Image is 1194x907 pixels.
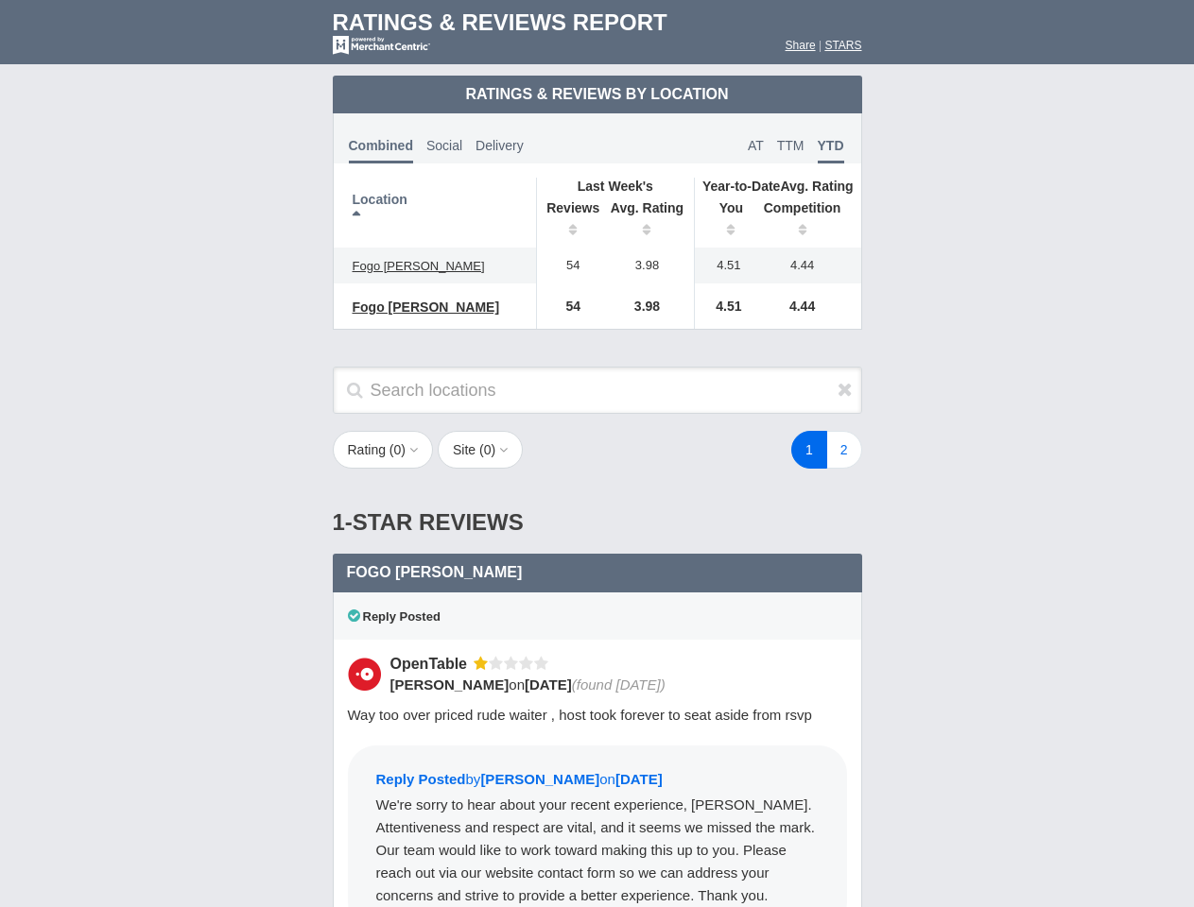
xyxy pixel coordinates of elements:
[695,248,753,283] td: 4.51
[333,491,862,554] div: 1-Star Reviews
[600,248,695,283] td: 3.98
[824,39,861,52] a: STARS
[376,771,466,787] span: Reply Posted
[333,431,434,469] button: Rating (0)
[702,179,780,194] span: Year-to-Date
[343,255,494,278] a: Fogo [PERSON_NAME]
[476,138,524,153] span: Delivery
[600,283,695,329] td: 3.98
[791,431,827,469] a: 1
[394,442,402,457] span: 0
[819,39,822,52] span: |
[376,794,819,907] div: We're sorry to hear about your recent experience, [PERSON_NAME]. Attentiveness and respect are vi...
[600,195,695,248] th: Avg. Rating: activate to sort column ascending
[484,442,492,457] span: 0
[348,609,441,624] span: Reply Posted
[572,676,666,693] span: (found [DATE])
[348,658,381,691] img: OpenTable
[748,138,764,153] span: AT
[348,707,812,723] span: Way too over priced rude waiter , host took forever to seat aside from rsvp
[390,675,835,694] div: on
[426,138,462,153] span: Social
[753,283,861,329] td: 4.44
[343,296,510,318] a: Fogo [PERSON_NAME]
[525,676,572,693] span: [DATE]
[777,138,805,153] span: TTM
[695,283,753,329] td: 4.51
[536,248,600,283] td: 54
[333,76,862,113] td: Ratings & Reviews by Location
[438,431,523,469] button: Site (0)
[818,138,844,163] span: YTD
[786,39,816,52] a: Share
[615,771,663,787] span: [DATE]
[536,178,694,195] th: Last Week's
[349,138,413,163] span: Combined
[353,259,485,273] span: Fogo [PERSON_NAME]
[390,676,510,693] span: [PERSON_NAME]
[695,195,753,248] th: You: activate to sort column ascending
[826,431,862,469] a: 2
[753,248,861,283] td: 4.44
[333,36,430,55] img: mc-powered-by-logo-white-103.png
[695,178,861,195] th: Avg. Rating
[536,195,600,248] th: Reviews: activate to sort column ascending
[536,283,600,329] td: 54
[353,299,500,315] span: Fogo [PERSON_NAME]
[376,769,819,794] div: by on
[753,195,861,248] th: Competition : activate to sort column ascending
[480,771,599,787] span: [PERSON_NAME]
[347,564,523,580] span: Fogo [PERSON_NAME]
[390,654,475,674] div: OpenTable
[334,178,537,248] th: Location: activate to sort column descending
